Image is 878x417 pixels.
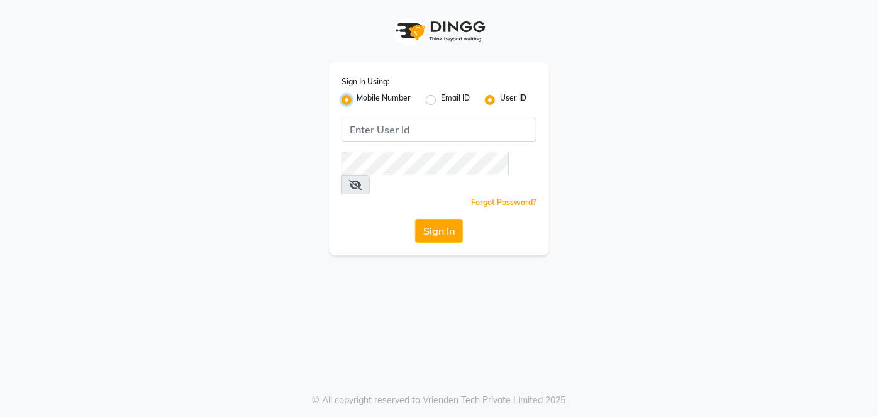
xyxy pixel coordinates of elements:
button: Sign In [415,219,463,243]
label: Email ID [441,92,470,108]
a: Forgot Password? [471,197,536,207]
input: Username [342,152,509,175]
label: Mobile Number [357,92,411,108]
input: Username [342,118,536,142]
label: User ID [500,92,526,108]
label: Sign In Using: [342,76,389,87]
img: logo1.svg [389,13,489,50]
